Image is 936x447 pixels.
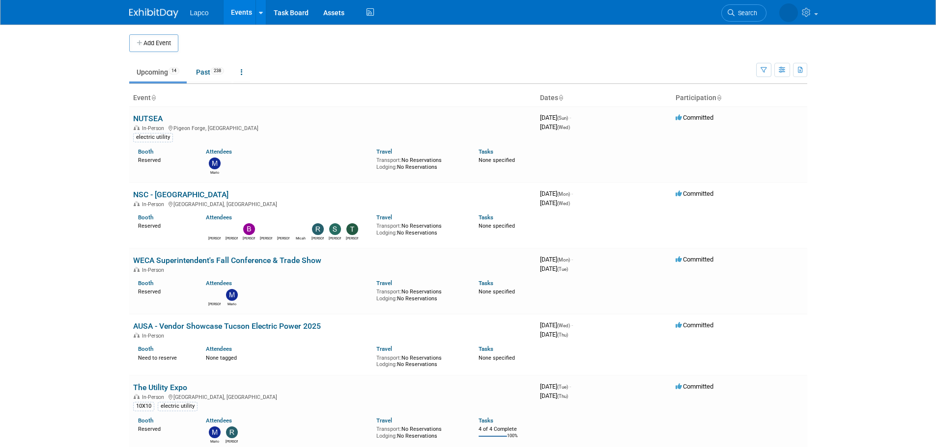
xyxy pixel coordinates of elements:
span: Lodging: [376,433,397,439]
a: Search [721,4,766,22]
img: Bret Blanco [243,223,255,235]
div: Mario Langford [208,169,221,175]
div: Mario Langford [226,301,238,307]
a: Attendees [206,214,232,221]
img: Mario Langford [226,289,238,301]
span: (Wed) [557,201,570,206]
span: Transport: [376,157,401,163]
img: In-Person Event [134,394,140,399]
span: Lodging: [376,164,397,170]
a: NSC - [GEOGRAPHIC_DATA] [133,190,228,199]
div: Angie Clark [226,235,238,241]
span: [DATE] [540,383,571,390]
div: Reserved [138,221,192,230]
a: Booth [138,417,153,424]
div: No Reservations No Reservations [376,424,464,439]
span: Committed [676,321,713,329]
span: [DATE] [540,123,570,131]
a: Tasks [479,345,493,352]
span: In-Person [142,333,167,339]
span: [DATE] [540,331,568,338]
span: Committed [676,383,713,390]
span: Committed [676,256,713,263]
img: Mario Langford [209,426,221,438]
th: Dates [536,90,672,106]
a: Travel [376,148,392,155]
span: 238 [211,67,224,75]
a: Booth [138,148,153,155]
span: Transport: [376,223,401,229]
span: [DATE] [540,392,568,399]
div: Need to reserve [138,353,192,362]
span: None specified [479,157,515,163]
span: Committed [676,190,713,197]
div: Bret Blanco [243,235,255,241]
div: electric utility [158,402,198,411]
span: None specified [479,223,515,229]
div: No Reservations No Reservations [376,353,464,368]
img: In-Person Event [134,333,140,338]
a: Past238 [189,63,231,81]
img: Mario Langford [209,158,221,169]
span: - [571,321,573,329]
span: (Thu) [557,394,568,399]
div: Pigeon Forge, [GEOGRAPHIC_DATA] [133,124,532,131]
div: [GEOGRAPHIC_DATA], [GEOGRAPHIC_DATA] [133,393,532,400]
a: NUTSEA [133,114,163,123]
a: Sort by Start Date [558,94,563,102]
a: Sort by Participation Type [716,94,721,102]
span: - [569,114,571,121]
a: Booth [138,280,153,287]
span: Lodging: [376,361,397,368]
span: [DATE] [540,256,573,263]
span: None specified [479,355,515,361]
a: Travel [376,280,392,287]
div: Ronnie Howard [226,438,238,444]
span: [DATE] [540,199,570,207]
span: (Wed) [557,323,570,328]
span: Committed [676,114,713,121]
div: Traci Langford [346,235,358,241]
span: In-Person [142,125,167,131]
span: (Wed) [557,125,570,130]
img: In-Person Event [134,201,140,206]
span: Lodging: [376,295,397,302]
span: (Mon) [557,257,570,263]
th: Participation [672,90,807,106]
span: Transport: [376,426,401,432]
img: Brian Herrmann [209,289,221,301]
span: (Sun) [557,115,568,121]
img: Traci Langford [346,223,358,235]
a: Attendees [206,417,232,424]
div: 10X10 [133,402,154,411]
div: Brian Herrmann [260,235,272,241]
a: AUSA - Vendor Showcase Tucson Electric Power 2025 [133,321,321,331]
img: Tiffany Giroir [779,3,798,22]
span: (Tue) [557,384,568,390]
button: Add Event [129,34,178,52]
img: Ronnie Howard [226,426,238,438]
div: Mario Langford [208,438,221,444]
span: In-Person [142,394,167,400]
div: Adam Sumner [208,235,221,241]
a: Tasks [479,214,493,221]
div: Micah Triche [294,235,307,241]
a: Travel [376,417,392,424]
div: [GEOGRAPHIC_DATA], [GEOGRAPHIC_DATA] [133,200,532,208]
a: Booth [138,345,153,352]
a: Attendees [206,280,232,287]
img: Ronnie Howard [312,223,324,235]
span: Search [735,9,757,17]
span: [DATE] [540,190,573,197]
a: Booth [138,214,153,221]
img: Suzanne Kazo [329,223,341,235]
div: Ronnie Howard [312,235,324,241]
div: Reserved [138,287,192,295]
td: 100% [507,433,518,447]
img: In-Person Event [134,125,140,130]
a: Upcoming14 [129,63,187,81]
a: Tasks [479,280,493,287]
div: Reserved [138,424,192,433]
div: 4 of 4 Complete [479,426,532,433]
span: [DATE] [540,265,568,272]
